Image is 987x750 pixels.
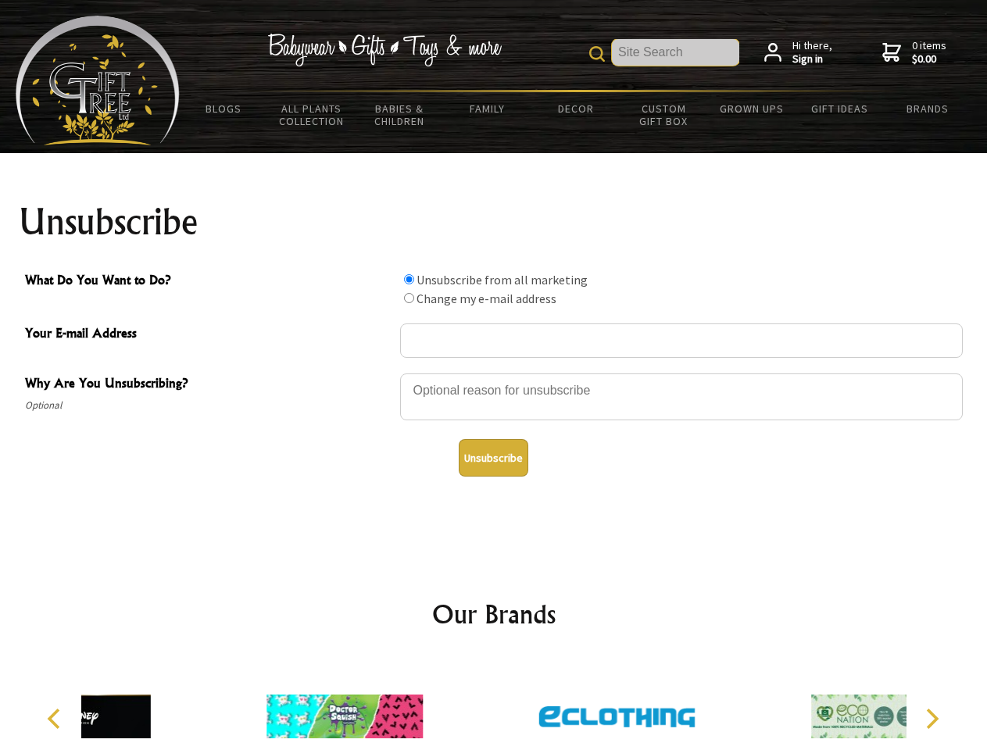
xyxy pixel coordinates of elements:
[268,92,356,137] a: All Plants Collection
[25,270,392,293] span: What Do You Want to Do?
[764,39,832,66] a: Hi there,Sign in
[25,323,392,346] span: Your E-mail Address
[356,92,444,137] a: Babies & Children
[417,291,556,306] label: Change my e-mail address
[620,92,708,137] a: Custom Gift Box
[459,439,528,477] button: Unsubscribe
[25,396,392,415] span: Optional
[912,38,946,66] span: 0 items
[444,92,532,125] a: Family
[19,203,969,241] h1: Unsubscribe
[404,293,414,303] input: What Do You Want to Do?
[180,92,268,125] a: BLOGS
[531,92,620,125] a: Decor
[39,702,73,736] button: Previous
[792,39,832,66] span: Hi there,
[914,702,949,736] button: Next
[792,52,832,66] strong: Sign in
[404,274,414,284] input: What Do You Want to Do?
[267,34,502,66] img: Babywear - Gifts - Toys & more
[25,373,392,396] span: Why Are You Unsubscribing?
[417,272,588,287] label: Unsubscribe from all marketing
[912,52,946,66] strong: $0.00
[400,373,963,420] textarea: Why Are You Unsubscribing?
[589,46,605,62] img: product search
[707,92,796,125] a: Grown Ups
[882,39,946,66] a: 0 items$0.00
[31,595,957,633] h2: Our Brands
[884,92,972,125] a: Brands
[16,16,180,145] img: Babyware - Gifts - Toys and more...
[400,323,963,358] input: Your E-mail Address
[612,39,739,66] input: Site Search
[796,92,884,125] a: Gift Ideas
